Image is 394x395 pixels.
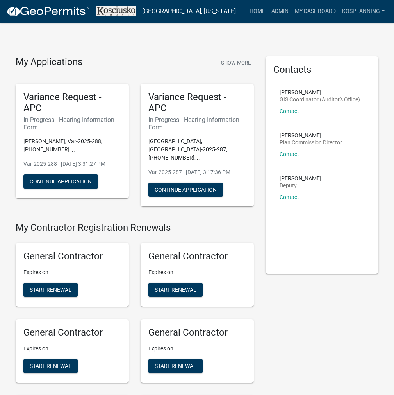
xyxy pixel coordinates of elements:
[273,64,371,75] h5: Contacts
[23,92,121,114] h5: Variance Request - APC
[280,90,360,95] p: [PERSON_NAME]
[23,327,121,338] h5: General Contractor
[148,283,203,297] button: Start Renewal
[280,176,321,181] p: [PERSON_NAME]
[23,160,121,168] p: Var-2025-288 - [DATE] 3:31:27 PM
[23,251,121,262] h5: General Contractor
[96,6,136,16] img: Kosciusko County, Indiana
[268,4,292,19] a: Admin
[280,97,360,102] p: GIS Coordinator (Auditor's Office)
[23,359,78,373] button: Start Renewal
[23,174,98,189] button: Continue Application
[280,133,342,138] p: [PERSON_NAME]
[292,4,339,19] a: My Dashboard
[246,4,268,19] a: Home
[148,137,246,162] p: [GEOGRAPHIC_DATA], [GEOGRAPHIC_DATA]-2025-287, [PHONE_NUMBER], , ,
[148,116,246,131] h6: In Progress - Hearing Information Form
[155,363,196,369] span: Start Renewal
[280,151,299,157] a: Contact
[16,222,254,233] h4: My Contractor Registration Renewals
[30,287,71,293] span: Start Renewal
[155,287,196,293] span: Start Renewal
[30,363,71,369] span: Start Renewal
[148,268,246,276] p: Expires on
[23,345,121,353] p: Expires on
[142,5,236,18] a: [GEOGRAPHIC_DATA], [US_STATE]
[148,359,203,373] button: Start Renewal
[280,194,299,200] a: Contact
[148,327,246,338] h5: General Contractor
[23,283,78,297] button: Start Renewal
[148,92,246,114] h5: Variance Request - APC
[148,183,223,197] button: Continue Application
[280,140,342,145] p: Plan Commission Director
[339,4,388,19] a: kosplanning
[16,56,82,68] h4: My Applications
[148,251,246,262] h5: General Contractor
[280,183,321,188] p: Deputy
[148,168,246,176] p: Var-2025-287 - [DATE] 3:17:36 PM
[148,345,246,353] p: Expires on
[280,108,299,114] a: Contact
[23,116,121,131] h6: In Progress - Hearing Information Form
[23,137,121,154] p: [PERSON_NAME], Var-2025-288, [PHONE_NUMBER], , ,
[23,268,121,276] p: Expires on
[218,56,254,69] button: Show More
